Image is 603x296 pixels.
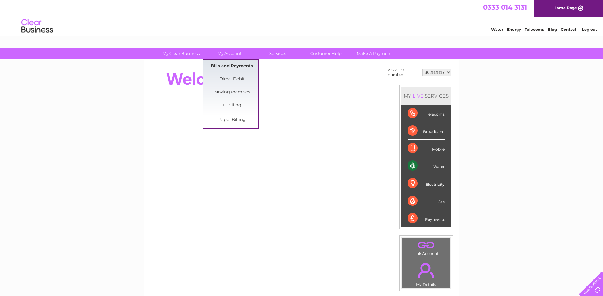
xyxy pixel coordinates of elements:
[386,66,421,78] td: Account number
[203,48,256,59] a: My Account
[206,114,258,126] a: Paper Billing
[408,140,445,157] div: Mobile
[548,27,557,32] a: Blog
[491,27,503,32] a: Water
[155,48,207,59] a: My Clear Business
[525,27,544,32] a: Telecoms
[403,239,449,251] a: .
[21,17,53,36] img: logo.png
[401,87,451,105] div: MY SERVICES
[411,93,425,99] div: LIVE
[403,259,449,281] a: .
[408,122,445,140] div: Broadband
[206,86,258,99] a: Moving Premises
[507,27,521,32] a: Energy
[206,60,258,73] a: Bills and Payments
[582,27,597,32] a: Log out
[408,192,445,210] div: Gas
[408,105,445,122] div: Telecoms
[300,48,352,59] a: Customer Help
[348,48,401,59] a: Make A Payment
[251,48,304,59] a: Services
[206,99,258,112] a: E-Billing
[401,258,451,289] td: My Details
[561,27,576,32] a: Contact
[408,210,445,227] div: Payments
[408,175,445,192] div: Electricity
[401,238,451,258] td: Link Account
[152,3,452,31] div: Clear Business is a trading name of Verastar Limited (registered in [GEOGRAPHIC_DATA] No. 3667643...
[408,157,445,175] div: Water
[483,3,527,11] a: 0333 014 3131
[206,73,258,86] a: Direct Debit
